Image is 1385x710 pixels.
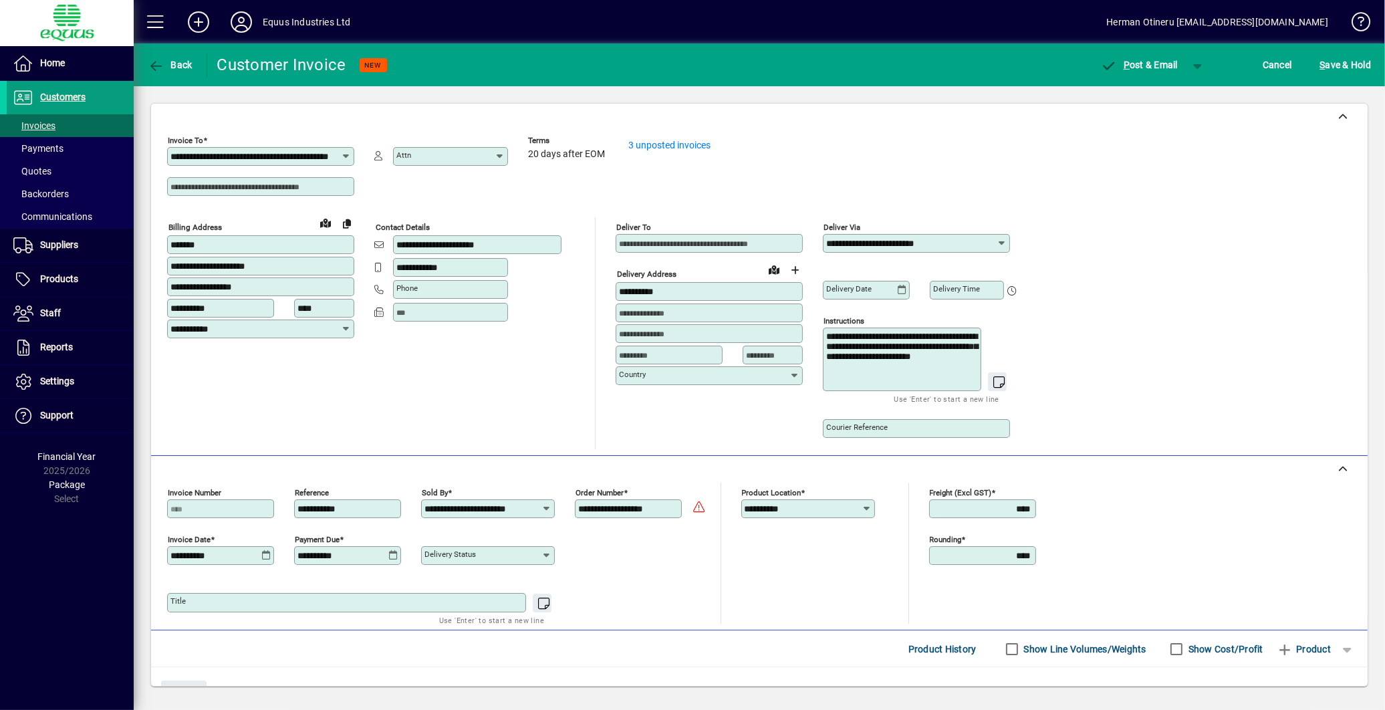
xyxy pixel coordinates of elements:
[365,61,382,70] span: NEW
[576,488,624,497] mat-label: Order number
[168,136,203,145] mat-label: Invoice To
[336,213,358,234] button: Copy to Delivery address
[824,223,860,232] mat-label: Deliver via
[40,239,78,250] span: Suppliers
[1094,53,1184,77] button: Post & Email
[785,259,806,281] button: Choose address
[263,11,351,33] div: Equus Industries Ltd
[315,212,336,233] a: View on map
[763,259,785,280] a: View on map
[422,488,448,497] mat-label: Sold by
[220,10,263,34] button: Profile
[7,229,134,262] a: Suppliers
[439,612,544,628] mat-hint: Use 'Enter' to start a new line
[396,150,411,160] mat-label: Attn
[1100,60,1178,70] span: ost & Email
[619,370,646,379] mat-label: Country
[1270,637,1338,661] button: Product
[7,365,134,398] a: Settings
[1342,3,1368,46] a: Knowledge Base
[894,391,999,406] mat-hint: Use 'Enter' to start a new line
[7,263,134,296] a: Products
[1319,60,1325,70] span: S
[217,54,346,76] div: Customer Invoice
[144,53,196,77] button: Back
[295,535,340,544] mat-label: Payment due
[7,205,134,228] a: Communications
[528,149,605,160] span: 20 days after EOM
[1316,53,1374,77] button: Save & Hold
[424,550,476,559] mat-label: Delivery status
[168,488,221,497] mat-label: Invoice number
[168,535,211,544] mat-label: Invoice date
[930,488,992,497] mat-label: Freight (excl GST)
[396,283,418,293] mat-label: Phone
[826,284,872,293] mat-label: Delivery date
[40,376,74,386] span: Settings
[148,60,193,70] span: Back
[7,399,134,433] a: Support
[40,273,78,284] span: Products
[295,488,329,497] mat-label: Reference
[1263,54,1292,76] span: Cancel
[1277,638,1331,660] span: Product
[13,211,92,222] span: Communications
[908,638,977,660] span: Product History
[7,183,134,205] a: Backorders
[930,535,962,544] mat-label: Rounding
[158,686,210,698] app-page-header-button: Close
[1106,11,1328,33] div: Herman Otineru [EMAIL_ADDRESS][DOMAIN_NAME]
[628,140,711,150] a: 3 unposted invoices
[40,92,86,102] span: Customers
[7,137,134,160] a: Payments
[134,53,207,77] app-page-header-button: Back
[528,136,608,145] span: Terms
[742,488,801,497] mat-label: Product location
[40,57,65,68] span: Home
[616,223,651,232] mat-label: Deliver To
[933,284,980,293] mat-label: Delivery time
[7,160,134,183] a: Quotes
[38,451,96,462] span: Financial Year
[40,342,73,352] span: Reports
[824,316,864,326] mat-label: Instructions
[13,166,51,176] span: Quotes
[49,479,85,490] span: Package
[1319,54,1371,76] span: ave & Hold
[7,297,134,330] a: Staff
[7,47,134,80] a: Home
[40,308,61,318] span: Staff
[166,682,201,704] span: Close
[13,120,55,131] span: Invoices
[903,637,982,661] button: Product History
[40,410,74,421] span: Support
[7,331,134,364] a: Reports
[7,114,134,137] a: Invoices
[177,10,220,34] button: Add
[161,681,207,705] button: Close
[13,143,64,154] span: Payments
[1124,60,1130,70] span: P
[13,189,69,199] span: Backorders
[1259,53,1295,77] button: Cancel
[1021,642,1146,656] label: Show Line Volumes/Weights
[826,423,888,432] mat-label: Courier Reference
[1186,642,1263,656] label: Show Cost/Profit
[170,596,186,606] mat-label: Title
